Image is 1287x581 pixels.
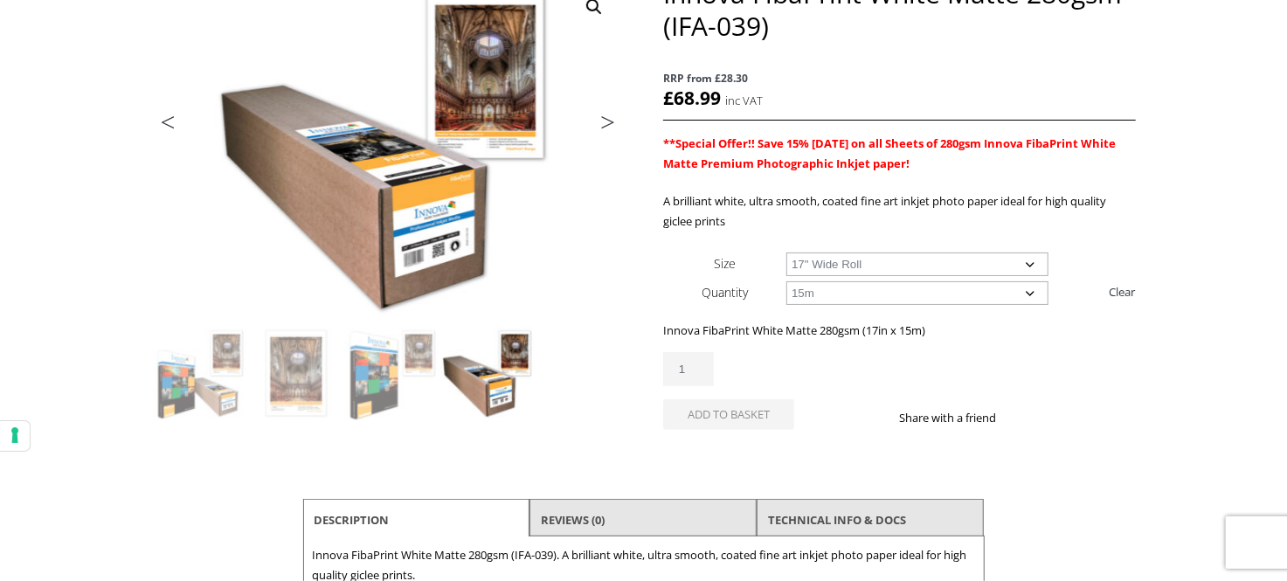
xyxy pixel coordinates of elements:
img: Innova FibaPrint White Matte 280gsm (IFA-039) - Image 4 [441,327,536,421]
img: twitter sharing button [1038,411,1052,425]
a: Clear options [1110,278,1136,306]
a: Description [314,504,389,536]
p: Share with a friend [899,408,1017,428]
a: Reviews (0) [541,504,605,536]
input: Product quantity [663,352,714,386]
label: Size [714,255,736,272]
p: A brilliant white, ultra smooth, coated fine art inkjet photo paper ideal for high quality giclee... [663,191,1135,232]
span: **Special Offer!! Save 15% [DATE] on all Sheets of 280gsm Innova FibaPrint White Matte Premium Ph... [663,135,1116,171]
p: Innova FibaPrint White Matte 280gsm (17in x 15m) [663,321,1135,341]
a: TECHNICAL INFO & DOCS [768,504,906,536]
img: Innova FibaPrint White Matte 280gsm (IFA-039) [153,327,247,421]
span: RRP from £28.30 [663,68,1135,88]
label: Quantity [702,284,748,301]
img: email sharing button [1059,411,1073,425]
button: Add to basket [663,399,794,430]
bdi: 68.99 [663,86,721,110]
img: Innova FibaPrint White Matte 280gsm (IFA-039) - Image 2 [249,327,343,421]
span: £ [663,86,674,110]
img: Innova FibaPrint White Matte 280gsm (IFA-039) - Image 3 [345,327,439,421]
img: facebook sharing button [1017,411,1031,425]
